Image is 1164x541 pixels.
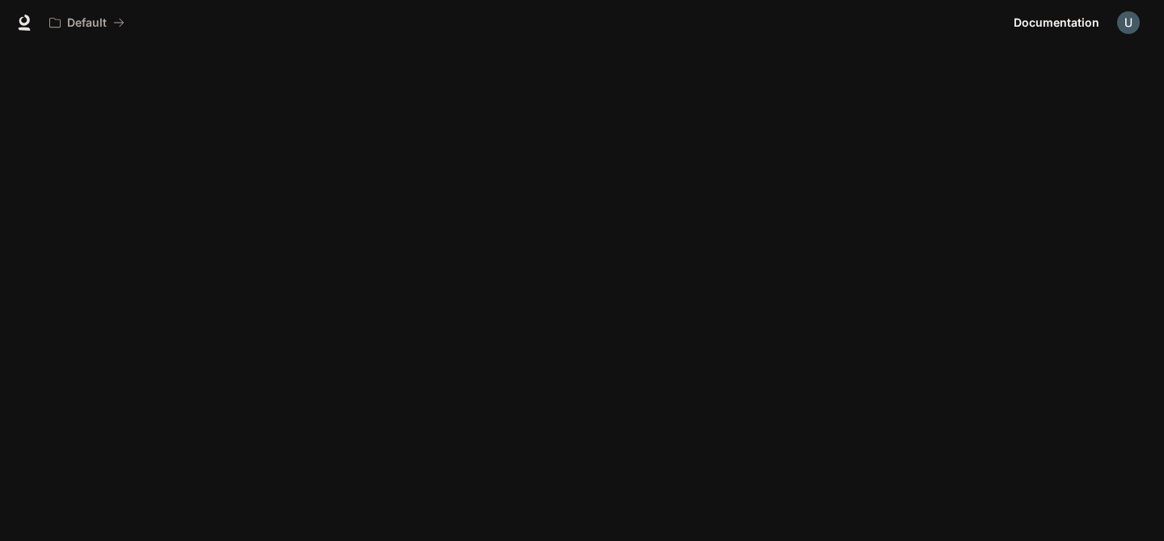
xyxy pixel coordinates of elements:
[42,6,132,39] button: All workspaces
[1007,6,1106,39] a: Documentation
[1112,6,1145,39] button: User avatar
[67,16,107,30] p: Default
[1117,11,1140,34] img: User avatar
[1014,13,1099,33] span: Documentation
